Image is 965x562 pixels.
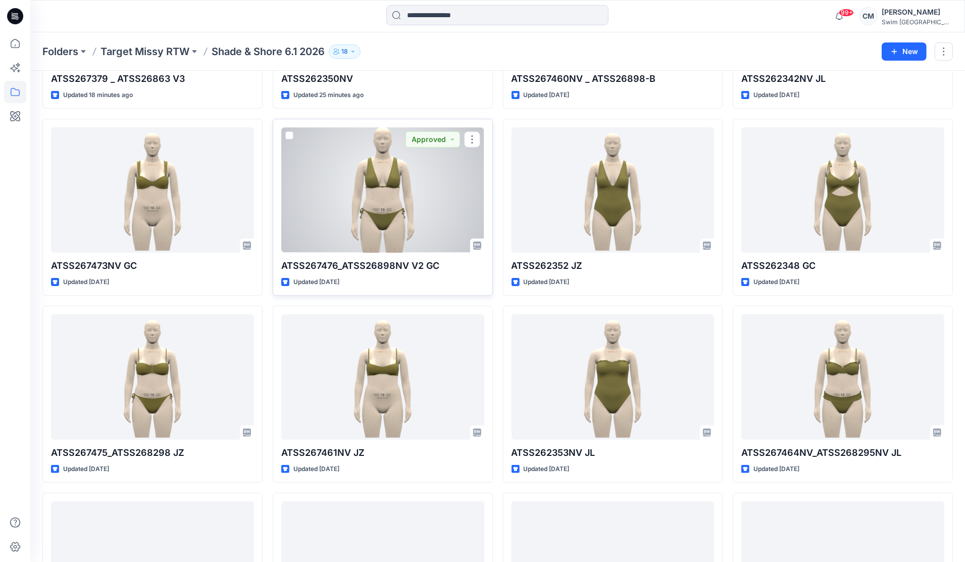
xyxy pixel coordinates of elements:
a: ATSS262348 GC [741,127,944,253]
span: 99+ [839,9,854,17]
div: [PERSON_NAME] [882,6,952,18]
p: ATSS262352 JZ [512,259,715,273]
p: Shade & Shore 6.1 2026 [212,44,325,59]
a: ATSS267461NV JZ [281,314,484,440]
p: Updated [DATE] [524,464,570,475]
div: CM [859,7,878,25]
p: Updated [DATE] [63,464,109,475]
p: Updated [DATE] [753,277,799,288]
a: ATSS267475_ATSS268298 JZ [51,314,254,440]
p: Updated 25 minutes ago [293,90,364,101]
p: Updated [DATE] [753,90,799,101]
p: Updated [DATE] [524,90,570,101]
a: ATSS262352 JZ [512,127,715,253]
a: Target Missy RTW [100,44,189,59]
a: Folders [42,44,78,59]
a: ATSS267464NV_ATSS268295NV JL [741,314,944,440]
p: Updated [DATE] [753,464,799,475]
p: ATSS267473NV GC [51,259,254,273]
a: ATSS262353NV JL [512,314,715,440]
p: Updated [DATE] [293,277,339,288]
p: Updated [DATE] [293,464,339,475]
a: ATSS267476_ATSS26898NV V2 GC [281,127,484,253]
p: ATSS262348 GC [741,259,944,273]
button: 18 [329,44,361,59]
p: Updated [DATE] [524,277,570,288]
p: ATSS262342NV JL [741,72,944,86]
p: Updated 18 minutes ago [63,90,133,101]
p: ATSS267476_ATSS26898NV V2 GC [281,259,484,273]
p: ATSS262353NV JL [512,446,715,460]
p: Updated [DATE] [63,277,109,288]
p: 18 [341,46,348,57]
p: ATSS267461NV JZ [281,446,484,460]
div: Swim [GEOGRAPHIC_DATA] [882,18,952,26]
p: ATSS267460NV _ ATSS26898-B [512,72,715,86]
p: ATSS267464NV_ATSS268295NV JL [741,446,944,460]
a: ATSS267473NV GC [51,127,254,253]
button: New [882,42,927,61]
p: ATSS267379 _ ATSS26863 V3 [51,72,254,86]
p: ATSS267475_ATSS268298 JZ [51,446,254,460]
p: ATSS262350NV [281,72,484,86]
